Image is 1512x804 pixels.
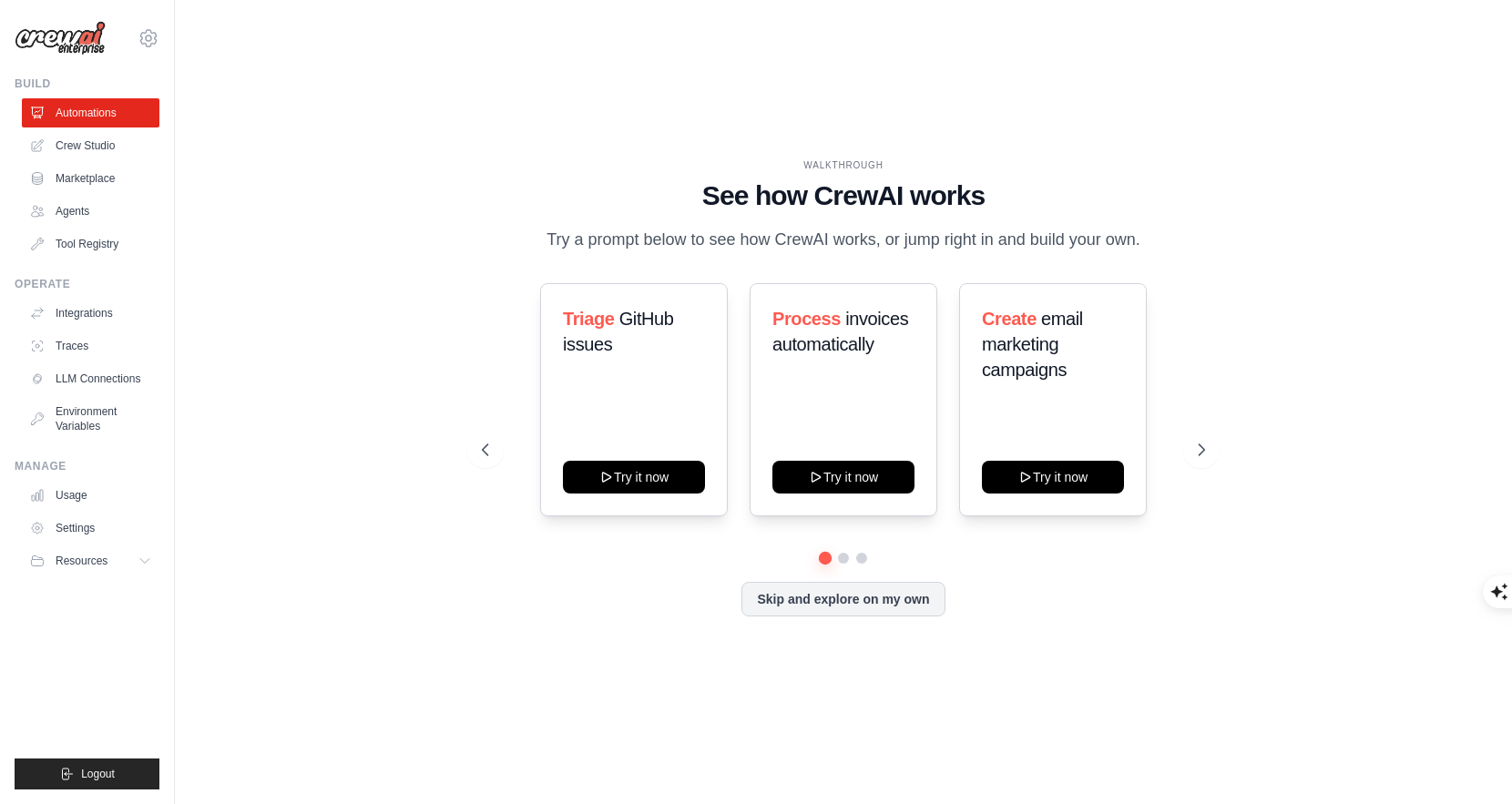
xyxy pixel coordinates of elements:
h1: See how CrewAI works [482,179,1205,212]
a: Usage [22,481,159,510]
a: Settings [22,514,159,543]
div: Build [15,76,159,91]
img: Logo [15,21,106,56]
button: Try it now [982,461,1124,494]
div: WALKTHROUGH [482,158,1205,172]
a: Agents [22,197,159,226]
p: Try a prompt below to see how CrewAI works, or jump right in and build your own. [537,227,1149,253]
button: Resources [22,546,159,575]
span: email marketing campaigns [982,309,1083,380]
span: Create [982,309,1037,329]
span: Logout [81,767,115,781]
a: Marketplace [22,164,159,193]
span: GitHub issues [563,309,674,354]
div: Manage [15,459,159,473]
span: Resources [56,554,107,568]
a: Crew Studio [22,131,159,160]
a: LLM Connections [22,364,159,393]
a: Automations [22,98,159,127]
a: Environment Variables [22,397,159,441]
button: Skip and explore on my own [741,582,945,616]
a: Traces [22,331,159,361]
button: Try it now [563,461,705,494]
a: Integrations [22,299,159,328]
span: Process [772,309,841,329]
a: Tool Registry [22,229,159,259]
button: Try it now [772,461,914,494]
span: Triage [563,309,615,329]
button: Logout [15,758,159,789]
span: invoices automatically [772,309,908,354]
div: Operate [15,277,159,291]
